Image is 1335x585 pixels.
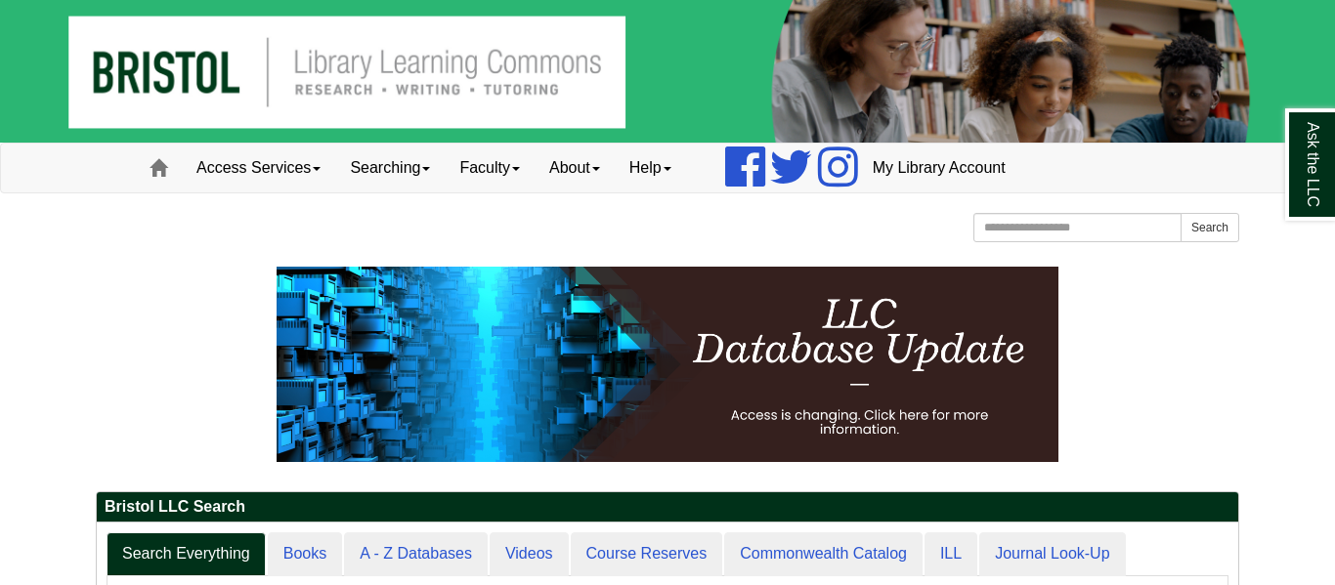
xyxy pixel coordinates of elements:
a: Journal Look-Up [979,532,1125,576]
a: Books [268,532,342,576]
a: Course Reserves [571,532,723,576]
a: Searching [335,144,445,192]
a: A - Z Databases [344,532,488,576]
img: HTML tutorial [277,267,1058,462]
a: About [535,144,615,192]
button: Search [1181,213,1239,242]
a: Commonwealth Catalog [724,532,923,576]
a: My Library Account [858,144,1020,192]
a: ILL [925,532,977,576]
a: Faculty [445,144,535,192]
h2: Bristol LLC Search [97,492,1238,522]
a: Search Everything [107,532,266,576]
a: Help [615,144,686,192]
a: Videos [490,532,569,576]
a: Access Services [182,144,335,192]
